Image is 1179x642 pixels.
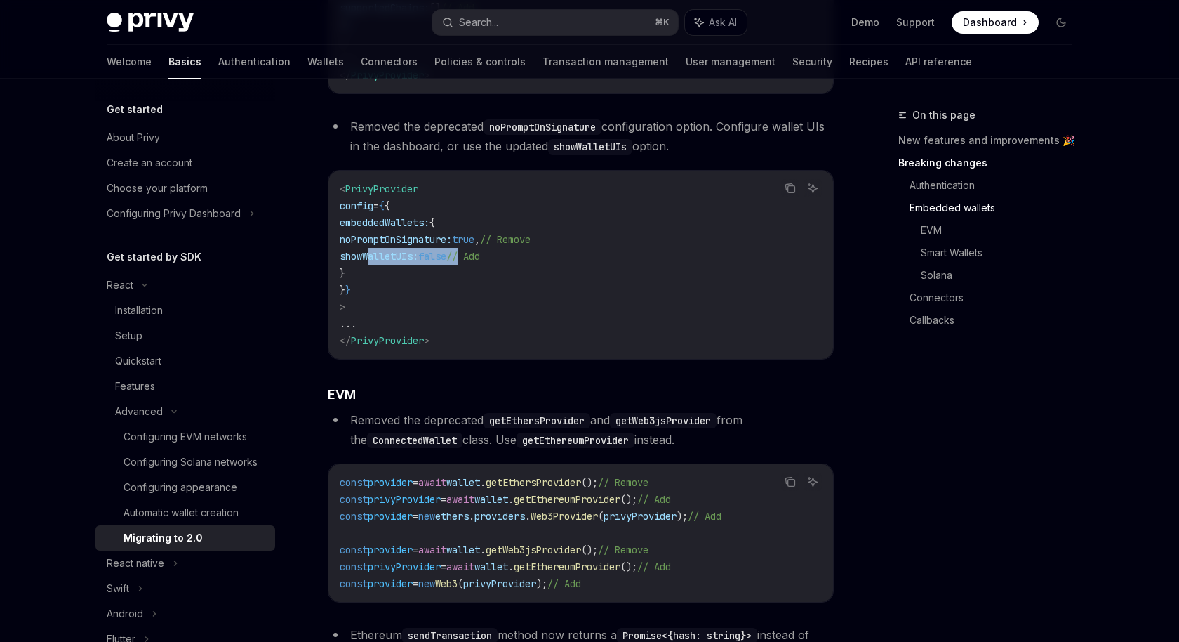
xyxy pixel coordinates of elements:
span: Web3 [435,577,458,590]
span: await [418,544,446,556]
a: Transaction management [542,45,669,79]
code: ConnectedWallet [367,433,462,448]
span: await [446,561,474,573]
div: Advanced [115,403,163,420]
a: New features and improvements 🎉 [898,129,1084,152]
span: ... [340,317,357,330]
span: provider [368,510,413,523]
span: . [469,510,474,523]
span: false [418,250,446,263]
div: Configuring appearance [124,479,237,496]
a: Setup [95,323,275,348]
span: // Add [637,561,671,573]
span: const [340,510,368,523]
span: = [413,577,418,590]
a: Automatic wallet creation [95,500,275,525]
span: privyProvider [463,577,536,590]
span: (); [581,476,598,489]
a: Configuring EVM networks [95,424,275,450]
button: Copy the contents from the code block [781,473,799,491]
span: await [418,476,446,489]
span: . [480,544,486,556]
span: await [446,493,474,506]
a: Embedded wallets [910,197,1084,219]
a: Quickstart [95,348,275,374]
span: < [340,183,345,195]
span: Dashboard [963,15,1017,30]
a: About Privy [95,125,275,150]
span: ( [598,510,604,523]
span: (); [581,544,598,556]
span: const [340,493,368,506]
span: wallet [474,561,508,573]
span: . [508,561,514,573]
span: provider [368,577,413,590]
span: PrivyProvider [351,334,424,347]
a: User management [686,45,775,79]
a: EVM [921,219,1084,242]
a: Wallets [307,45,344,79]
span: const [340,544,368,556]
span: privyProvider [368,561,441,573]
span: { [429,216,435,229]
a: Welcome [107,45,152,79]
div: React native [107,555,164,572]
span: // Remove [598,544,648,556]
span: // Add [688,510,721,523]
span: // Remove [480,233,531,246]
button: Ask AI [685,10,747,35]
div: Android [107,605,143,622]
span: (); [620,561,637,573]
code: getEthereumProvider [517,433,634,448]
div: Installation [115,302,163,319]
a: Basics [168,45,201,79]
span: getEthereumProvider [514,561,620,573]
a: Configuring appearance [95,475,275,500]
span: privyProvider [368,493,441,506]
a: Migrating to 2.0 [95,525,275,551]
span: getEthersProvider [486,476,581,489]
a: Create an account [95,150,275,176]
a: Support [896,15,935,30]
button: Copy the contents from the code block [781,179,799,197]
a: Authentication [910,174,1084,197]
span: const [340,561,368,573]
span: Web3Provider [531,510,598,523]
span: = [413,476,418,489]
code: getEthersProvider [484,413,590,428]
span: Ask AI [709,15,737,30]
h5: Get started by SDK [107,249,201,266]
code: noPromptOnSignature [484,119,601,135]
div: React [107,277,133,294]
a: Solana [921,264,1084,287]
span: // Add [637,493,671,506]
span: On this page [912,107,975,124]
a: Connectors [910,287,1084,309]
span: . [525,510,531,523]
li: Removed the deprecated configuration option. Configure wallet UIs in the dashboard, or use the up... [328,117,834,156]
div: Choose your platform [107,180,208,197]
span: . [480,476,486,489]
a: Dashboard [952,11,1039,34]
span: { [379,199,385,212]
div: Configuring Solana networks [124,454,258,471]
div: Automatic wallet creation [124,504,239,521]
code: getWeb3jsProvider [610,413,717,428]
span: , [474,233,480,246]
button: Toggle dark mode [1050,11,1072,34]
span: </ [340,334,351,347]
span: } [340,284,345,296]
div: Search... [459,14,498,31]
span: ); [536,577,547,590]
span: provider [368,544,413,556]
span: const [340,577,368,590]
span: = [413,544,418,556]
span: // Add [547,577,581,590]
div: Swift [107,580,129,597]
span: = [413,510,418,523]
a: Installation [95,298,275,323]
span: } [340,267,345,280]
span: config [340,199,373,212]
div: Quickstart [115,353,161,369]
button: Ask AI [804,179,822,197]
